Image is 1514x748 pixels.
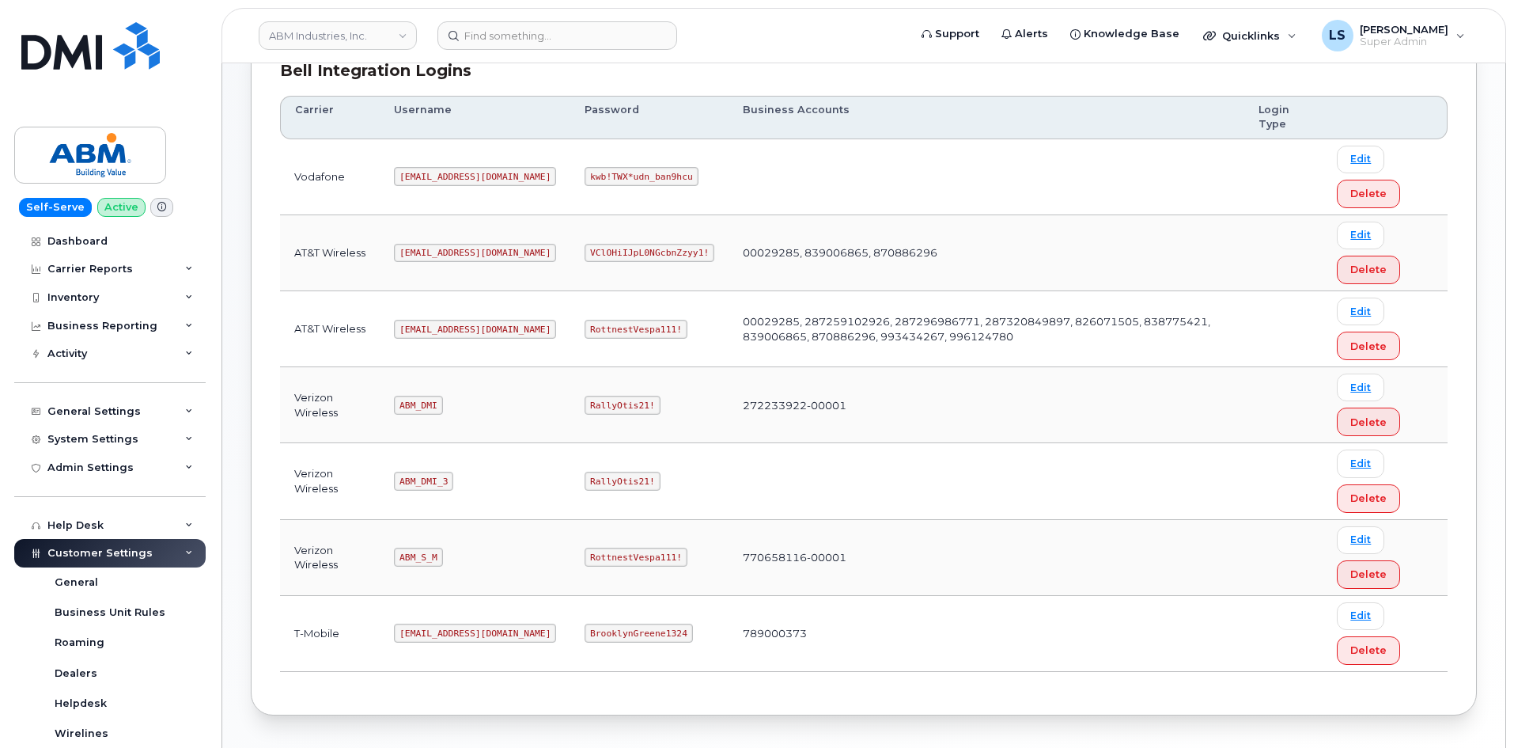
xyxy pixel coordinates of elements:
td: Verizon Wireless [280,520,380,596]
span: Delete [1350,491,1387,506]
span: LS [1329,26,1346,45]
code: VClOHiIJpL0NGcbnZzyy1! [585,244,714,263]
th: Password [570,96,729,139]
span: Super Admin [1360,36,1448,48]
code: ABM_DMI_3 [394,472,453,491]
button: Delete [1337,636,1400,665]
a: Edit [1337,146,1384,173]
td: 770658116-00001 [729,520,1244,596]
button: Delete [1337,180,1400,208]
th: Carrier [280,96,380,139]
code: RottnestVespa111! [585,320,687,339]
span: Delete [1350,339,1387,354]
td: 00029285, 839006865, 870886296 [729,215,1244,291]
span: Support [935,26,979,42]
div: Luke Schroeder [1311,20,1476,51]
div: Quicklinks [1192,20,1308,51]
td: 00029285, 287259102926, 287296986771, 287320849897, 826071505, 838775421, 839006865, 870886296, 9... [729,291,1244,367]
span: Delete [1350,415,1387,430]
a: ABM Industries, Inc. [259,21,417,50]
code: BrooklynGreene1324 [585,624,692,643]
th: Username [380,96,570,139]
a: Edit [1337,602,1384,630]
td: Verizon Wireless [280,367,380,443]
code: [EMAIL_ADDRESS][DOMAIN_NAME] [394,624,556,643]
th: Login Type [1244,96,1323,139]
code: [EMAIL_ADDRESS][DOMAIN_NAME] [394,167,556,186]
code: RottnestVespa111! [585,548,687,567]
span: [PERSON_NAME] [1360,23,1448,36]
span: Alerts [1015,26,1048,42]
td: 272233922-00001 [729,367,1244,443]
a: Support [910,18,990,50]
a: Alerts [990,18,1059,50]
code: RallyOtis21! [585,396,660,415]
span: Delete [1350,643,1387,658]
span: Delete [1350,186,1387,201]
a: Knowledge Base [1059,18,1190,50]
code: ABM_DMI [394,396,442,415]
button: Delete [1337,256,1400,284]
td: 789000373 [729,596,1244,672]
span: Quicklinks [1222,29,1280,42]
a: Edit [1337,526,1384,554]
span: Delete [1350,567,1387,582]
td: Verizon Wireless [280,443,380,519]
button: Delete [1337,560,1400,589]
button: Delete [1337,332,1400,360]
th: Business Accounts [729,96,1244,139]
code: RallyOtis21! [585,472,660,491]
td: AT&T Wireless [280,215,380,291]
code: kwb!TWX*udn_ban9hcu [585,167,698,186]
a: Edit [1337,374,1384,401]
a: Edit [1337,298,1384,325]
span: Delete [1350,262,1387,277]
div: Bell Integration Logins [280,59,1448,82]
span: Knowledge Base [1084,26,1179,42]
code: [EMAIL_ADDRESS][DOMAIN_NAME] [394,244,556,263]
a: Edit [1337,222,1384,249]
button: Delete [1337,484,1400,513]
td: Vodafone [280,139,380,215]
a: Edit [1337,450,1384,477]
td: AT&T Wireless [280,291,380,367]
td: T-Mobile [280,596,380,672]
code: [EMAIL_ADDRESS][DOMAIN_NAME] [394,320,556,339]
button: Delete [1337,408,1400,436]
input: Find something... [437,21,677,50]
code: ABM_S_M [394,548,442,567]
